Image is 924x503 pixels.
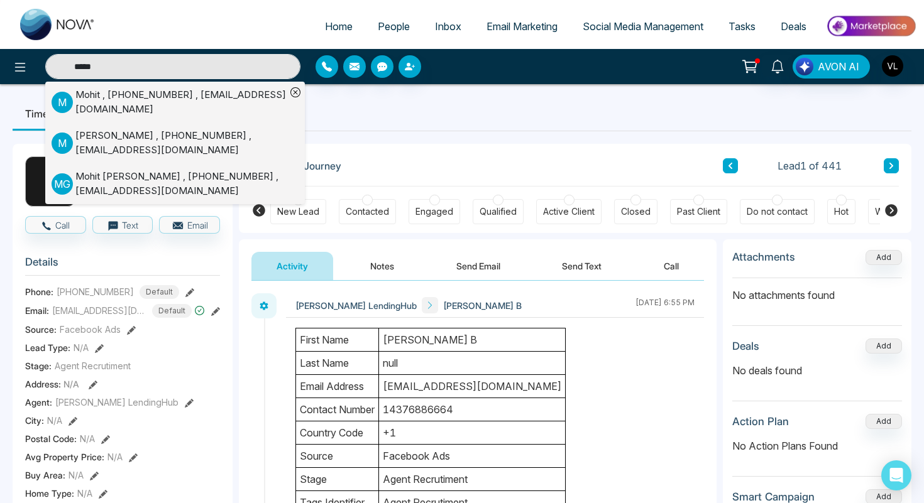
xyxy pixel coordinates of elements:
div: [DATE] 6:55 PM [635,297,695,313]
button: Activity [251,252,333,280]
div: Warm [875,205,898,218]
div: New Lead [277,205,319,218]
span: Default [140,285,179,299]
span: Email Marketing [487,20,558,33]
p: No deals found [732,363,902,378]
div: Past Client [677,205,720,218]
span: Phone: [25,285,53,298]
h3: Action Plan [732,415,789,428]
img: User Avatar [882,55,903,77]
span: Avg Property Price : [25,450,104,463]
button: AVON AI [793,55,870,78]
div: Open Intercom Messenger [881,460,911,490]
p: M [52,92,73,113]
button: Call [639,252,704,280]
span: Facebook Ads [60,323,121,336]
span: N/A [69,468,84,482]
button: Email [159,216,220,234]
h3: Attachments [732,251,795,263]
div: Mohit [PERSON_NAME] , [PHONE_NUMBER] , [EMAIL_ADDRESS][DOMAIN_NAME] [75,170,286,198]
span: People [378,20,410,33]
div: Do not contact [747,205,808,218]
span: Email: [25,304,49,317]
span: Deals [781,20,806,33]
span: Stage: [25,359,52,372]
li: Timeline [13,97,77,131]
button: Send Email [431,252,525,280]
span: [EMAIL_ADDRESS][DOMAIN_NAME] [52,304,146,317]
div: Closed [621,205,651,218]
span: [PERSON_NAME] B [443,299,522,312]
span: [PERSON_NAME] LendingHub [295,299,417,312]
p: No Action Plans Found [732,438,902,453]
button: Call [25,216,86,234]
button: Add [866,338,902,354]
span: Address: [25,377,79,391]
div: [PERSON_NAME] , [PHONE_NUMBER] , [EMAIL_ADDRESS][DOMAIN_NAME] [75,129,286,157]
img: Lead Flow [796,58,813,75]
p: M G [52,173,73,195]
span: Lead Type: [25,341,70,354]
span: Lead 1 of 441 [778,158,842,173]
span: Home [325,20,353,33]
div: Contacted [346,205,389,218]
h3: Smart Campaign [732,490,815,503]
a: Inbox [422,14,474,38]
span: N/A [107,450,123,463]
span: Postal Code : [25,432,77,445]
span: [PERSON_NAME] LendingHub [55,396,179,409]
button: Add [866,250,902,265]
a: Email Marketing [474,14,570,38]
div: Active Client [543,205,595,218]
a: People [365,14,422,38]
div: Qualified [480,205,517,218]
a: Home [312,14,365,38]
span: Agent: [25,396,52,409]
span: N/A [77,487,92,500]
div: S [25,156,75,207]
div: Hot [834,205,849,218]
button: Send Text [537,252,627,280]
span: Buy Area : [25,468,65,482]
span: [PHONE_NUMBER] [57,285,134,298]
p: M [52,133,73,154]
span: N/A [63,379,79,389]
span: Source: [25,323,57,336]
span: Tasks [729,20,756,33]
a: Tasks [716,14,768,38]
div: Mohit , [PHONE_NUMBER] , [EMAIL_ADDRESS][DOMAIN_NAME] [75,88,286,116]
h3: Deals [732,340,759,352]
span: Social Media Management [583,20,703,33]
a: Deals [768,14,819,38]
div: Engaged [415,205,453,218]
a: Social Media Management [570,14,716,38]
span: Default [152,304,192,318]
button: Text [92,216,153,234]
span: N/A [74,341,89,354]
img: Market-place.gif [825,12,916,40]
img: Nova CRM Logo [20,9,96,40]
button: Add [866,414,902,429]
span: AVON AI [818,59,859,74]
span: Add [866,251,902,262]
span: N/A [47,414,62,427]
h3: Details [25,256,220,275]
span: Agent Recrutiment [55,359,131,372]
span: N/A [80,432,95,445]
span: Inbox [435,20,461,33]
span: City : [25,414,44,427]
p: No attachments found [732,278,902,303]
span: Home Type : [25,487,74,500]
button: Notes [345,252,419,280]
